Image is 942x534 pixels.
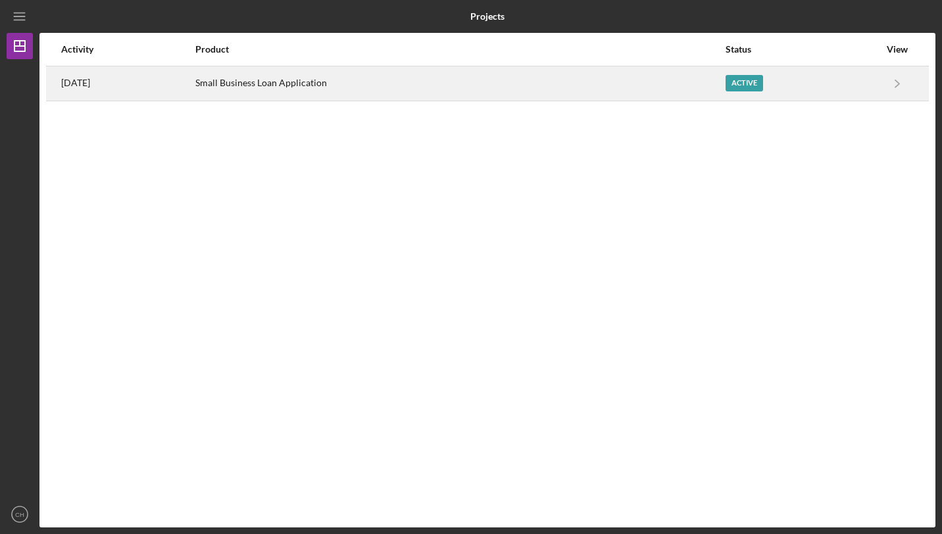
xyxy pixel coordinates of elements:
[61,78,90,88] time: 2025-10-06 13:47
[195,44,725,55] div: Product
[7,501,33,527] button: CH
[726,75,763,91] div: Active
[195,67,725,100] div: Small Business Loan Application
[61,44,194,55] div: Activity
[881,44,914,55] div: View
[15,511,24,518] text: CH
[726,44,880,55] div: Status
[470,11,505,22] b: Projects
